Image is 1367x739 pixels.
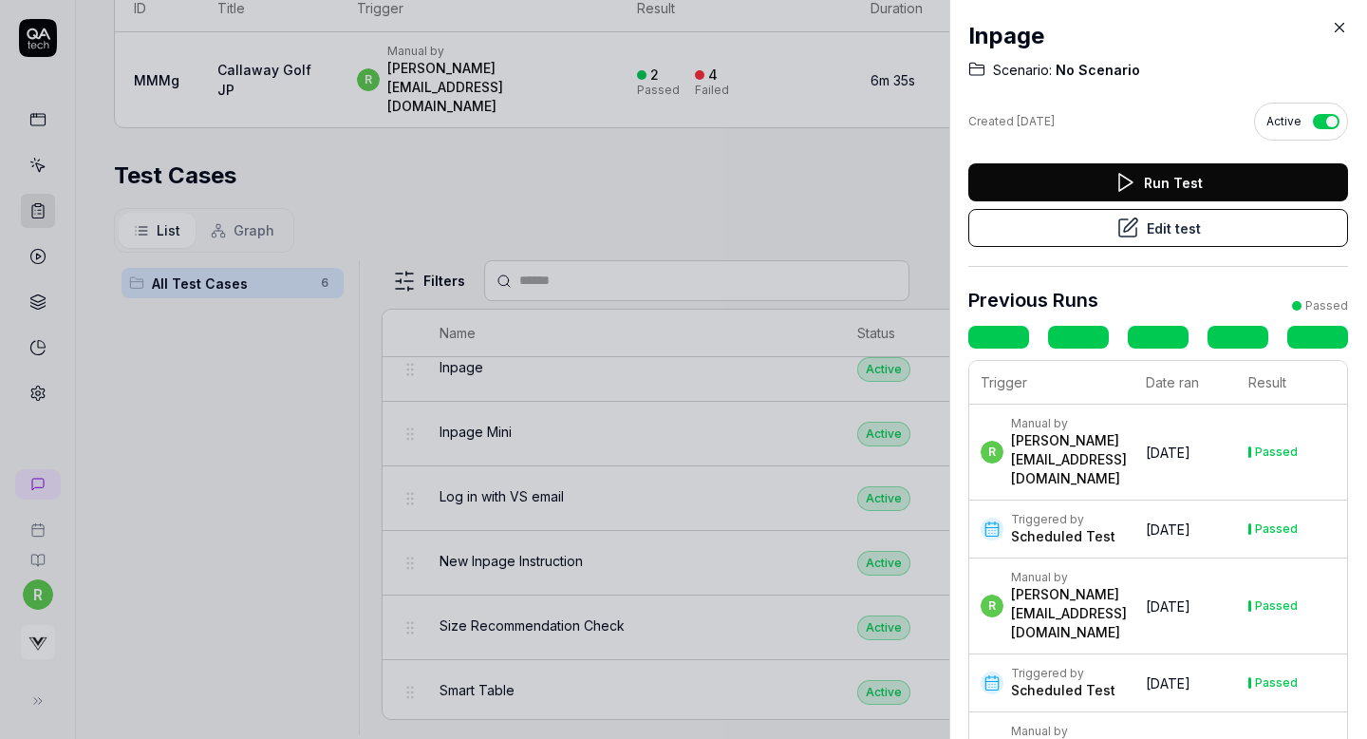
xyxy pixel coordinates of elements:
[1011,666,1115,681] div: Triggered by
[968,19,1348,53] h2: Inpage
[1011,681,1115,700] div: Scheduled Test
[981,595,1003,617] span: r
[1011,527,1115,546] div: Scheduled Test
[1011,512,1115,527] div: Triggered by
[1255,600,1298,612] div: Passed
[1146,598,1190,615] time: [DATE]
[1134,361,1237,405] th: Date ran
[1052,61,1140,80] span: No Scenario
[1255,446,1298,458] div: Passed
[981,441,1003,464] span: r
[1011,585,1127,642] div: [PERSON_NAME][EMAIL_ADDRESS][DOMAIN_NAME]
[968,163,1348,201] button: Run Test
[1146,445,1190,461] time: [DATE]
[968,209,1348,247] button: Edit test
[968,113,1055,130] div: Created
[1011,431,1127,488] div: [PERSON_NAME][EMAIL_ADDRESS][DOMAIN_NAME]
[1305,297,1348,314] div: Passed
[1011,416,1127,431] div: Manual by
[1017,114,1055,128] time: [DATE]
[1011,570,1127,585] div: Manual by
[969,361,1134,405] th: Trigger
[1266,113,1301,130] span: Active
[1255,677,1298,689] div: Passed
[1146,521,1190,538] time: [DATE]
[1011,724,1127,739] div: Manual by
[1146,675,1190,692] time: [DATE]
[1255,523,1298,535] div: Passed
[1237,361,1347,405] th: Result
[993,61,1052,80] span: Scenario:
[968,286,1098,314] h3: Previous Runs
